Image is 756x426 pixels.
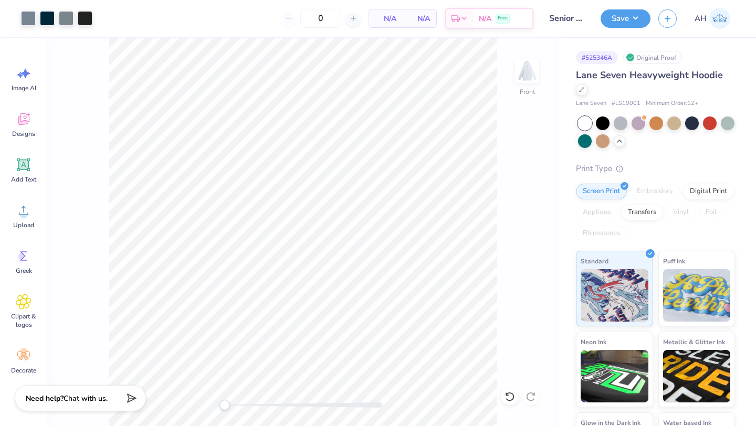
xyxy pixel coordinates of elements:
[11,175,36,184] span: Add Text
[683,184,734,199] div: Digital Print
[576,184,627,199] div: Screen Print
[520,87,535,97] div: Front
[663,269,731,322] img: Puff Ink
[601,9,650,28] button: Save
[375,13,396,24] span: N/A
[612,99,640,108] span: # LS19001
[409,13,430,24] span: N/A
[576,99,606,108] span: Lane Seven
[541,8,593,29] input: Untitled Design
[630,184,680,199] div: Embroidery
[709,8,730,29] img: Annie Hanna
[64,393,108,403] span: Chat with us.
[581,350,648,402] img: Neon Ink
[581,269,648,322] img: Standard
[576,51,618,64] div: # 525346A
[12,130,35,138] span: Designs
[623,51,682,64] div: Original Proof
[479,13,491,24] span: N/A
[666,205,696,220] div: Vinyl
[219,400,230,410] div: Accessibility label
[576,226,627,241] div: Rhinestones
[663,255,685,267] span: Puff Ink
[581,336,606,347] span: Neon Ink
[663,350,731,402] img: Metallic & Glitter Ink
[581,255,608,267] span: Standard
[695,13,707,25] span: AH
[16,267,32,275] span: Greek
[646,99,698,108] span: Minimum Order: 12 +
[663,336,725,347] span: Metallic & Glitter Ink
[576,69,723,81] span: Lane Seven Heavyweight Hoodie
[621,205,663,220] div: Transfers
[13,221,34,229] span: Upload
[699,205,723,220] div: Foil
[12,84,36,92] span: Image AI
[690,8,735,29] a: AH
[11,366,36,375] span: Decorate
[300,9,341,28] input: – –
[576,205,618,220] div: Applique
[517,61,538,82] img: Front
[498,15,508,22] span: Free
[576,163,735,175] div: Print Type
[6,312,41,329] span: Clipart & logos
[26,393,64,403] strong: Need help?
